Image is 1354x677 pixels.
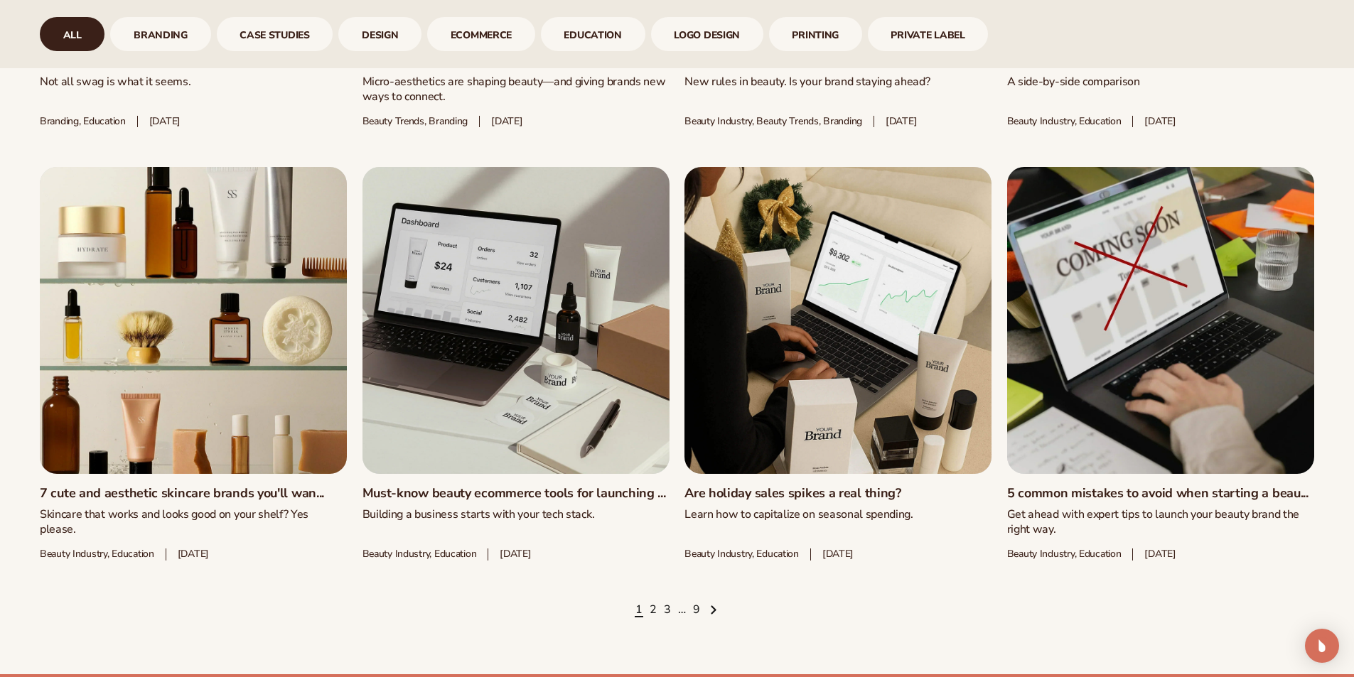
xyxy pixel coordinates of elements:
a: Hyperspecific beauty personas: Why they work an... [362,53,670,69]
a: Page 1 [635,602,643,618]
a: Top 5 private label dropshipping partners for b... [1007,53,1314,69]
div: 8 / 9 [769,17,862,51]
a: Next page [707,602,719,618]
a: printing [769,17,862,51]
div: 5 / 9 [427,17,535,51]
a: branding [110,17,210,51]
a: 7 cute and aesthetic skincare brands you'll wan... [40,486,347,502]
div: 2 / 9 [110,17,210,51]
a: 5 common mistakes to avoid when starting a beau... [1007,486,1314,502]
span: beauty trends, branding [362,116,468,128]
a: design [338,17,421,51]
a: case studies [217,17,333,51]
a: Page 2 [650,602,657,618]
a: ecommerce [427,17,535,51]
a: Private Label [868,17,989,51]
span: Branding, Education [40,116,126,128]
div: 9 / 9 [868,17,989,51]
a: Clean girl beauty is out, the chaotic beauty tr... [684,53,992,69]
a: All [40,17,104,51]
div: 1 / 9 [40,17,104,51]
a: Must-know beauty ecommerce tools for launching ... [362,486,670,502]
span: … [678,602,686,618]
span: beauty industry, Beauty trends, branding [684,116,862,128]
div: 3 / 9 [217,17,333,51]
a: Are holiday sales spikes a real thing? [684,486,992,502]
div: 6 / 9 [541,17,645,51]
span: Beauty industry, Education [362,548,477,560]
a: Education [541,17,645,51]
a: logo design [651,17,763,51]
span: Beauty industry, Education [1007,548,1122,560]
a: The evolution of corporate swag [40,53,347,69]
div: 7 / 9 [651,17,763,51]
span: Beauty industry, Education [1007,116,1122,128]
a: Page 3 [664,602,671,618]
a: Page 9 [693,602,700,618]
div: 4 / 9 [338,17,421,51]
div: Open Intercom Messenger [1305,629,1339,663]
span: Beauty industry, Education [684,548,799,560]
nav: Pagination [40,602,1314,618]
span: Beauty industry, Education [40,548,154,560]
